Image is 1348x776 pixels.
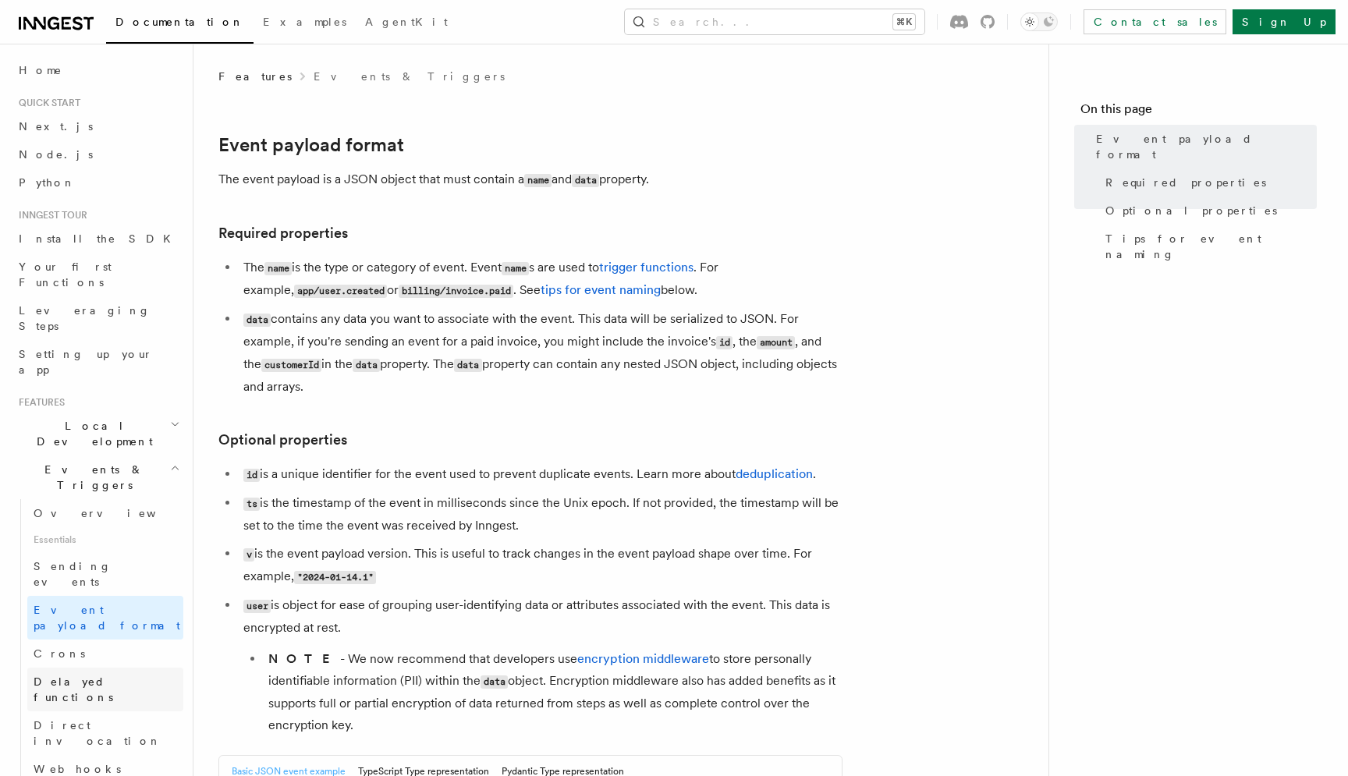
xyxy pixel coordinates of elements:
code: name [264,262,292,275]
li: contains any data you want to associate with the event. This data will be serialized to JSON. For... [239,308,842,398]
a: Tips for event naming [1099,225,1317,268]
span: Webhooks [34,763,121,775]
button: Search...⌘K [625,9,924,34]
code: customerId [261,359,321,372]
code: name [524,174,552,187]
button: Toggle dark mode [1020,12,1058,31]
span: Examples [263,16,346,28]
a: Leveraging Steps [12,296,183,340]
a: Event payload format [218,134,404,156]
a: Your first Functions [12,253,183,296]
code: amount [757,336,795,349]
span: Essentials [27,527,183,552]
span: Node.js [19,148,93,161]
a: Required properties [218,222,348,244]
span: Your first Functions [19,260,112,289]
span: Direct invocation [34,719,161,747]
a: Optional properties [1099,197,1317,225]
code: ts [243,498,260,511]
a: Sign Up [1233,9,1336,34]
a: tips for event naming [541,282,661,297]
span: Features [12,396,65,409]
span: Inngest tour [12,209,87,221]
li: is a unique identifier for the event used to prevent duplicate events. Learn more about . [239,463,842,486]
a: Examples [254,5,356,42]
code: id [243,469,260,482]
span: Event payload format [1096,131,1317,162]
a: Optional properties [218,429,347,451]
a: Python [12,168,183,197]
li: The is the type or category of event. Event s are used to . For example, or . See below. [239,257,842,302]
span: Sending events [34,560,112,588]
a: Install the SDK [12,225,183,253]
span: Next.js [19,120,93,133]
span: Leveraging Steps [19,304,151,332]
a: encryption middleware [577,651,709,666]
a: Direct invocation [27,711,183,755]
span: Event payload format [34,604,180,632]
code: data [572,174,599,187]
span: Tips for event naming [1105,231,1317,262]
a: Next.js [12,112,183,140]
a: Event payload format [27,596,183,640]
code: id [716,336,733,349]
a: Setting up your app [12,340,183,384]
a: trigger functions [599,260,694,275]
span: Overview [34,507,194,519]
kbd: ⌘K [893,14,915,30]
p: The event payload is a JSON object that must contain a and property. [218,168,842,191]
a: Node.js [12,140,183,168]
a: AgentKit [356,5,457,42]
li: is object for ease of grouping user-identifying data or attributes associated with the event. Thi... [239,594,842,736]
code: data [243,314,271,327]
button: Events & Triggers [12,455,183,499]
span: Quick start [12,97,80,109]
span: Delayed functions [34,675,113,703]
a: Delayed functions [27,668,183,711]
a: Contact sales [1084,9,1226,34]
span: Required properties [1105,175,1266,190]
a: deduplication [736,466,813,481]
li: is the timestamp of the event in milliseconds since the Unix epoch. If not provided, the timestam... [239,492,842,537]
code: app/user.created [294,285,387,298]
a: Home [12,56,183,84]
a: Overview [27,499,183,527]
code: v [243,548,254,562]
span: Features [218,69,292,84]
a: Required properties [1099,168,1317,197]
span: AgentKit [365,16,448,28]
span: Setting up your app [19,348,153,376]
li: - We now recommend that developers use to store personally identifiable information (PII) within ... [264,648,842,736]
code: name [502,262,529,275]
code: billing/invoice.paid [399,285,513,298]
span: Home [19,62,62,78]
code: "2024-01-14.1" [294,571,376,584]
span: Documentation [115,16,244,28]
span: Crons [34,647,85,660]
span: Events & Triggers [12,462,170,493]
span: Install the SDK [19,232,180,245]
a: Crons [27,640,183,668]
a: Sending events [27,552,183,596]
code: data [353,359,380,372]
span: Optional properties [1105,203,1277,218]
a: Documentation [106,5,254,44]
code: data [481,675,508,689]
code: data [454,359,481,372]
a: Event payload format [1090,125,1317,168]
h4: On this page [1080,100,1317,125]
li: is the event payload version. This is useful to track changes in the event payload shape over tim... [239,543,842,588]
a: Events & Triggers [314,69,505,84]
strong: NOTE [268,651,340,666]
span: Local Development [12,418,170,449]
code: user [243,600,271,613]
span: Python [19,176,76,189]
button: Local Development [12,412,183,455]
